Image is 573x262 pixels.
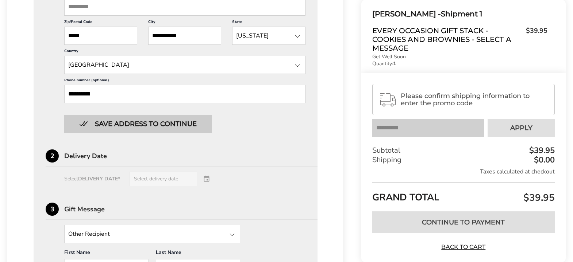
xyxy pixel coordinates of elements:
[393,60,396,67] strong: 1
[510,125,532,131] span: Apply
[64,27,137,45] input: ZIP
[148,27,221,45] input: City
[401,92,548,107] span: Please confirm shipping information to enter the promo code
[372,26,522,52] span: Every Occasion Gift Stack - Cookies and Brownies - Select a Message
[64,249,149,259] div: First Name
[372,155,555,165] div: Shipping
[64,56,305,74] input: State
[64,153,318,159] div: Delivery Date
[64,19,137,27] label: Zip/Postal Code
[372,168,555,176] div: Taxes calculated at checkout
[372,182,555,206] div: GRAND TOTAL
[522,26,547,51] span: $39.95
[372,9,441,18] span: [PERSON_NAME] -
[488,119,555,137] button: Apply
[372,8,547,20] div: Shipment 1
[438,243,489,251] a: Back to Cart
[522,191,555,204] span: $39.95
[64,206,318,212] div: Gift Message
[372,61,547,66] p: Quantity:
[148,19,221,27] label: City
[64,78,305,85] label: Phone number (optional)
[527,146,555,155] div: $39.95
[64,48,305,56] label: Country
[372,54,547,59] p: Get Well Soon
[46,149,59,163] div: 2
[372,146,555,155] div: Subtotal
[532,156,555,164] div: $0.00
[64,225,240,243] input: State
[232,19,305,27] label: State
[156,249,240,259] div: Last Name
[372,211,555,233] button: Continue to Payment
[64,115,212,133] button: Button save address
[232,27,305,45] input: State
[46,203,59,216] div: 3
[372,26,547,52] a: Every Occasion Gift Stack - Cookies and Brownies - Select a Message$39.95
